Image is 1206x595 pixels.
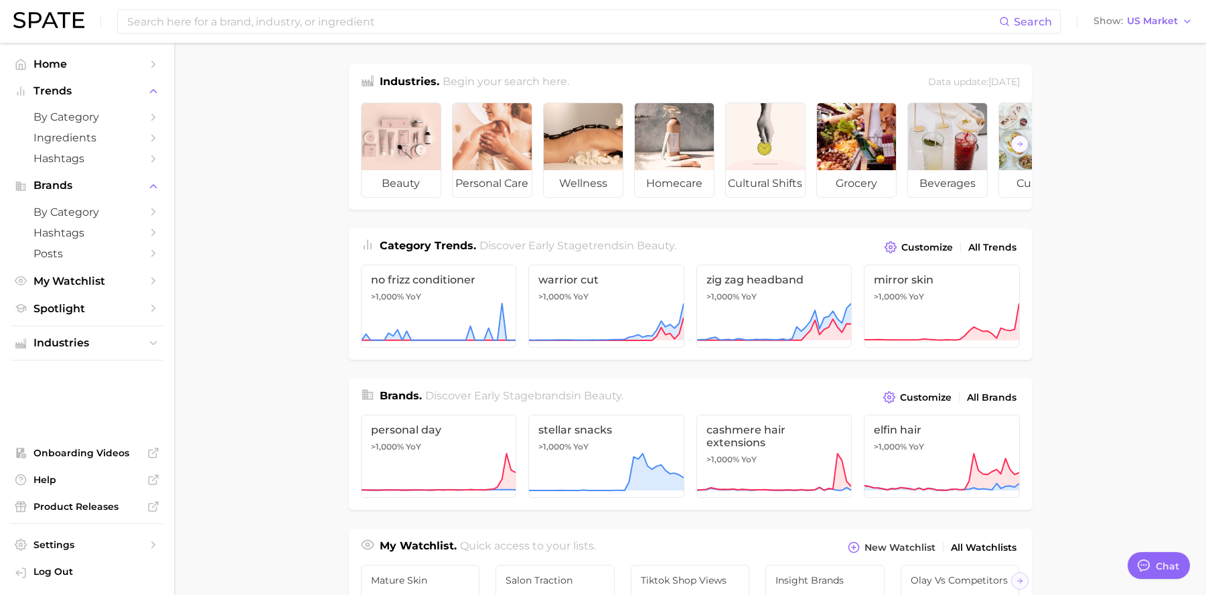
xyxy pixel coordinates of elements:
button: ShowUS Market [1090,13,1196,30]
span: >1,000% [874,442,907,452]
input: Search here for a brand, industry, or ingredient [126,10,999,33]
span: homecare [635,170,714,197]
span: Discover Early Stage trends in . [479,239,676,252]
span: US Market [1127,17,1178,25]
a: beauty [361,103,441,198]
span: beverages [908,170,987,197]
button: New Watchlist [844,538,938,557]
a: no frizz conditioner>1,000% YoY [361,265,517,348]
span: Brands . [380,389,422,402]
span: YoY [573,291,589,302]
span: warrior cut [538,273,674,286]
a: warrior cut>1,000% YoY [528,265,684,348]
a: by Category [11,202,163,222]
span: Discover Early Stage brands in . [425,389,623,402]
span: YoY [909,442,924,452]
a: Home [11,54,163,74]
span: Mature Skin [371,575,470,586]
span: Help [33,474,141,486]
span: >1,000% [706,454,739,464]
span: Insight Brands [775,575,875,586]
span: Settings [33,539,141,551]
a: zig zag headband>1,000% YoY [696,265,852,348]
a: homecare [634,103,714,198]
span: Category Trends . [380,239,476,252]
span: no frizz conditioner [371,273,507,286]
a: beverages [907,103,988,198]
span: Hashtags [33,152,141,165]
button: Scroll Right [1011,572,1029,590]
span: Tiktok Shop Views [641,575,740,586]
h1: Industries. [380,74,439,92]
button: Trends [11,81,163,101]
span: cashmere hair extensions [706,423,842,449]
a: Hashtags [11,222,163,243]
span: Customize [900,392,952,403]
button: Customize [880,388,954,407]
a: Onboarding Videos [11,443,163,463]
a: Settings [11,535,163,555]
span: Product Releases [33,501,141,513]
span: personal care [453,170,532,197]
span: Ingredients [33,131,141,144]
a: Help [11,470,163,490]
h2: Quick access to your lists. [460,538,596,557]
a: All Watchlists [948,539,1020,557]
span: zig zag headband [706,273,842,286]
img: SPATE [13,12,84,28]
a: My Watchlist [11,271,163,291]
span: YoY [741,454,757,465]
span: Onboarding Videos [33,447,141,459]
span: Spotlight [33,302,141,315]
h1: My Watchlist. [380,538,457,557]
span: beauty [584,389,621,402]
span: >1,000% [706,291,739,302]
span: All Trends [968,242,1016,253]
span: All Watchlists [951,542,1016,553]
span: >1,000% [538,442,571,452]
span: My Watchlist [33,275,141,287]
span: >1,000% [874,291,907,302]
span: New Watchlist [864,542,935,553]
span: Log Out [33,566,153,578]
button: Customize [881,238,956,257]
div: Data update: [DATE] [928,74,1020,92]
a: by Category [11,107,163,127]
a: wellness [543,103,623,198]
span: Customize [901,242,953,253]
a: Hashtags [11,148,163,169]
span: beauty [637,239,674,252]
button: Scroll Right [1011,135,1029,153]
span: personal day [371,423,507,436]
span: Industries [33,337,141,349]
span: Search [1014,15,1052,28]
span: YoY [406,291,421,302]
a: cashmere hair extensions>1,000% YoY [696,415,852,498]
span: >1,000% [371,291,404,302]
span: wellness [544,170,623,197]
span: Show [1094,17,1123,25]
span: Posts [33,247,141,260]
a: culinary [998,103,1079,198]
span: >1,000% [371,442,404,452]
span: YoY [573,442,589,452]
a: Ingredients [11,127,163,148]
span: YoY [909,291,924,302]
span: Salon Traction [506,575,605,586]
span: Olay vs Competitors [911,575,1010,586]
a: Log out. Currently logged in with e-mail danielle@spate.nyc. [11,561,163,584]
h2: Begin your search here. [443,74,569,92]
button: Brands [11,176,163,196]
a: Product Releases [11,497,163,517]
a: personal day>1,000% YoY [361,415,517,498]
a: Spotlight [11,298,163,319]
a: elfin hair>1,000% YoY [864,415,1020,498]
span: stellar snacks [538,423,674,436]
a: cultural shifts [725,103,806,198]
button: Industries [11,333,163,353]
span: by Category [33,111,141,123]
span: Brands [33,180,141,192]
a: stellar snacks>1,000% YoY [528,415,684,498]
span: elfin hair [874,423,1010,436]
span: Hashtags [33,226,141,239]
